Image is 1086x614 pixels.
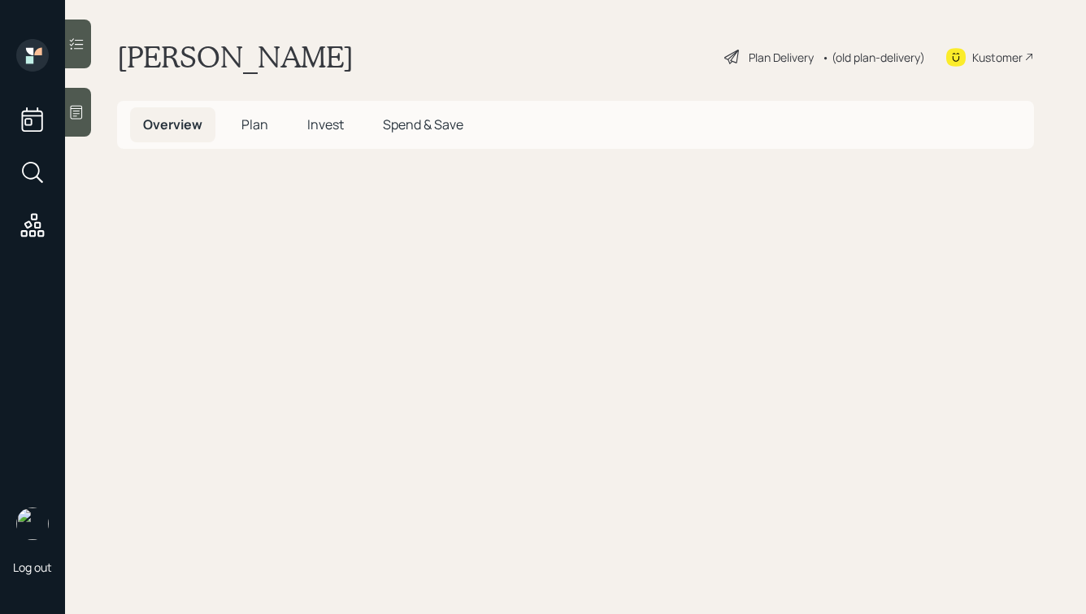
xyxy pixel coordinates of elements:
[241,115,268,133] span: Plan
[822,49,925,66] div: • (old plan-delivery)
[16,507,49,540] img: hunter_neumayer.jpg
[13,560,52,575] div: Log out
[383,115,463,133] span: Spend & Save
[117,39,354,75] h1: [PERSON_NAME]
[749,49,814,66] div: Plan Delivery
[972,49,1023,66] div: Kustomer
[143,115,202,133] span: Overview
[307,115,344,133] span: Invest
